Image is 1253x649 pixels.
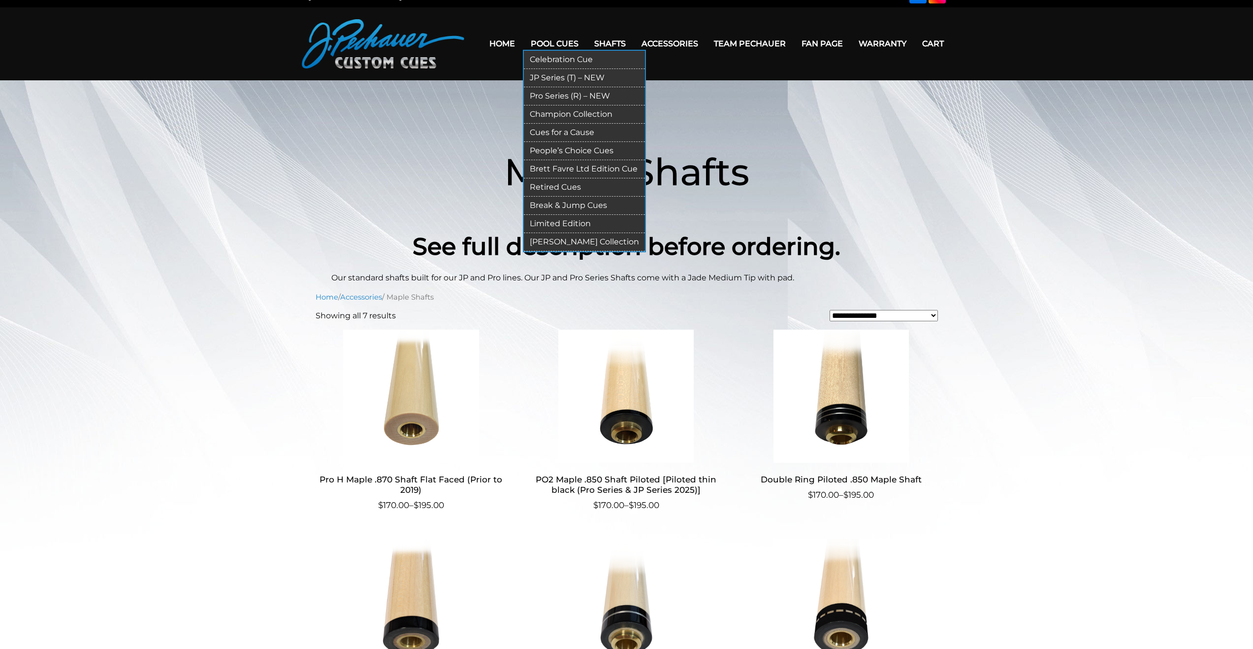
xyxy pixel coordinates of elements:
[586,31,634,56] a: Shafts
[316,330,507,463] img: Pro H Maple .870 Shaft Flat Faced (Prior to 2019)
[524,197,645,215] a: Break & Jump Cues
[331,272,922,284] p: Our standard shafts built for our JP and Pro lines. Our JP and Pro Series Shafts come with a Jade...
[629,500,659,510] bdi: 195.00
[414,500,444,510] bdi: 195.00
[413,232,840,261] strong: See full description before ordering.
[340,293,382,302] a: Accessories
[745,330,937,463] img: Double Ring Piloted .850 Maple Shaft
[316,293,338,302] a: Home
[851,31,914,56] a: Warranty
[378,500,383,510] span: $
[524,87,645,105] a: Pro Series (R) – NEW
[523,31,586,56] a: Pool Cues
[524,160,645,178] a: Brett Favre Ltd Edition Cue
[524,51,645,69] a: Celebration Cue
[593,500,598,510] span: $
[482,31,523,56] a: Home
[634,31,706,56] a: Accessories
[794,31,851,56] a: Fan Page
[316,310,396,322] p: Showing all 7 results
[524,105,645,124] a: Champion Collection
[530,330,722,512] a: PO2 Maple .850 Shaft Piloted [Piloted thin black (Pro Series & JP Series 2025)] $170.00–$195.00
[830,310,938,321] select: Shop order
[843,490,874,500] bdi: 195.00
[524,142,645,160] a: People’s Choice Cues
[629,500,634,510] span: $
[524,233,645,251] a: [PERSON_NAME] Collection
[316,471,507,499] h2: Pro H Maple .870 Shaft Flat Faced (Prior to 2019)
[524,124,645,142] a: Cues for a Cause
[530,471,722,499] h2: PO2 Maple .850 Shaft Piloted [Piloted thin black (Pro Series & JP Series 2025)]
[378,500,409,510] bdi: 170.00
[302,19,464,68] img: Pechauer Custom Cues
[808,490,839,500] bdi: 170.00
[524,69,645,87] a: JP Series (T) – NEW
[745,330,937,502] a: Double Ring Piloted .850 Maple Shaft $170.00–$195.00
[530,499,722,512] span: –
[843,490,848,500] span: $
[593,500,624,510] bdi: 170.00
[914,31,952,56] a: Cart
[316,330,507,512] a: Pro H Maple .870 Shaft Flat Faced (Prior to 2019) $170.00–$195.00
[414,500,418,510] span: $
[316,292,938,303] nav: Breadcrumb
[808,490,813,500] span: $
[316,499,507,512] span: –
[706,31,794,56] a: Team Pechauer
[524,178,645,197] a: Retired Cues
[504,149,749,195] span: Maple Shafts
[745,489,937,502] span: –
[524,215,645,233] a: Limited Edition
[530,330,722,463] img: PO2 Maple .850 Shaft Piloted [Piloted thin black (Pro Series & JP Series 2025)]
[745,471,937,489] h2: Double Ring Piloted .850 Maple Shaft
